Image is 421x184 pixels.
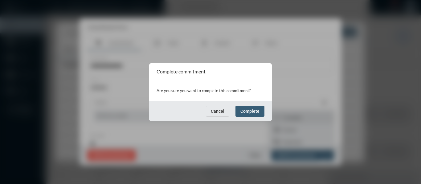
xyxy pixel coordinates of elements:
[157,86,264,95] p: Are you sure you want to complete this commitment?
[206,106,229,117] button: Cancel
[235,106,264,117] button: Complete
[211,109,224,114] span: Cancel
[240,109,260,114] span: Complete
[157,69,206,74] h2: Complete commitment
